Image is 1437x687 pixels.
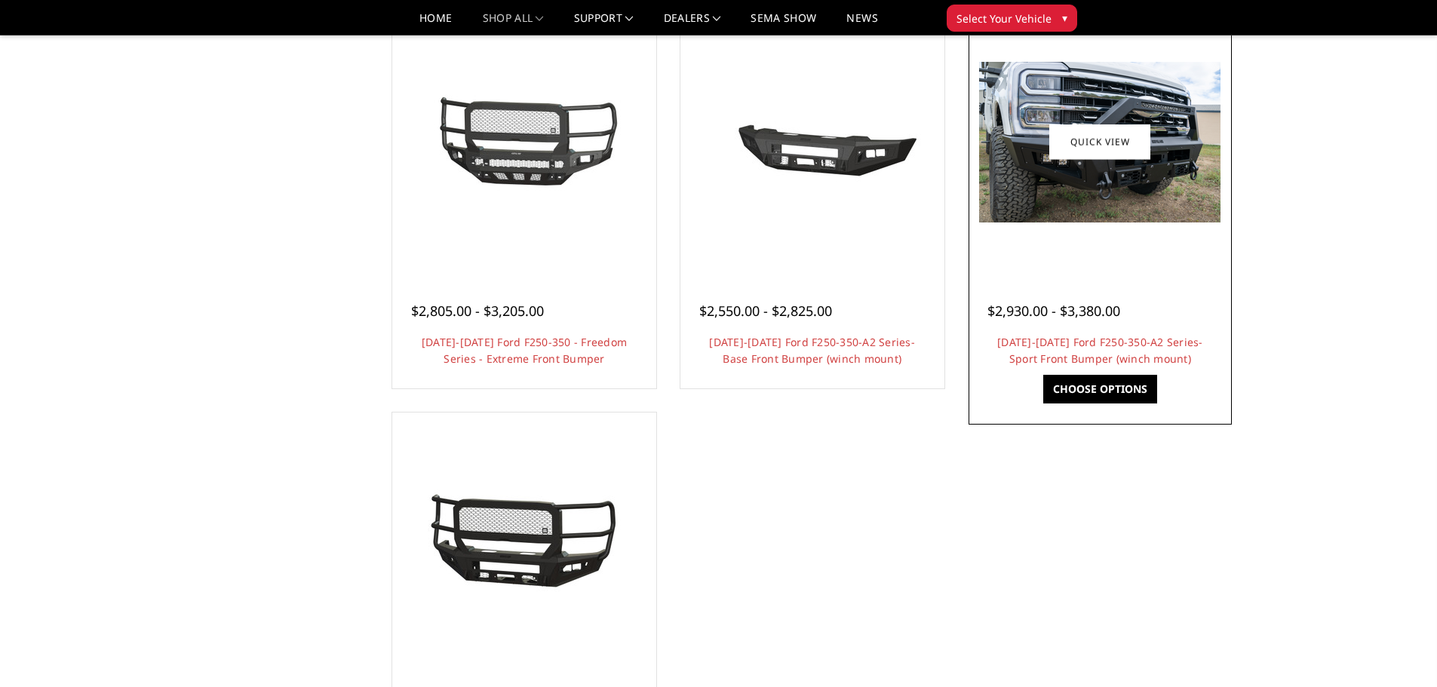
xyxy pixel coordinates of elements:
[419,13,452,35] a: Home
[1049,124,1150,160] a: Quick view
[574,13,634,35] a: Support
[751,13,816,35] a: SEMA Show
[422,335,627,366] a: [DATE]-[DATE] Ford F250-350 - Freedom Series - Extreme Front Bumper
[972,14,1229,270] a: 2023-2025 Ford F250-350-A2 Series-Sport Front Bumper (winch mount) 2023-2025 Ford F250-350-A2 Ser...
[396,416,652,673] a: 2023-2025 Ford F250-350-A2 Series-Extreme Front Bumper (winch mount) 2023-2025 Ford F250-350-A2 S...
[396,14,652,270] a: 2023-2025 Ford F250-350 - Freedom Series - Extreme Front Bumper 2023-2025 Ford F250-350 - Freedom...
[709,335,915,366] a: [DATE]-[DATE] Ford F250-350-A2 Series-Base Front Bumper (winch mount)
[699,302,832,320] span: $2,550.00 - $2,825.00
[664,13,721,35] a: Dealers
[483,13,544,35] a: shop all
[956,11,1052,26] span: Select Your Vehicle
[1043,375,1157,403] a: Choose Options
[979,62,1221,222] img: 2023-2025 Ford F250-350-A2 Series-Sport Front Bumper (winch mount)
[1362,615,1437,687] iframe: Chat Widget
[947,5,1077,32] button: Select Your Vehicle
[846,13,877,35] a: News
[997,335,1203,366] a: [DATE]-[DATE] Ford F250-350-A2 Series-Sport Front Bumper (winch mount)
[684,14,941,270] a: 2023-2025 Ford F250-350-A2 Series-Base Front Bumper (winch mount) 2023-2025 Ford F250-350-A2 Seri...
[404,489,645,600] img: 2023-2025 Ford F250-350-A2 Series-Extreme Front Bumper (winch mount)
[411,302,544,320] span: $2,805.00 - $3,205.00
[987,302,1120,320] span: $2,930.00 - $3,380.00
[1062,10,1067,26] span: ▾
